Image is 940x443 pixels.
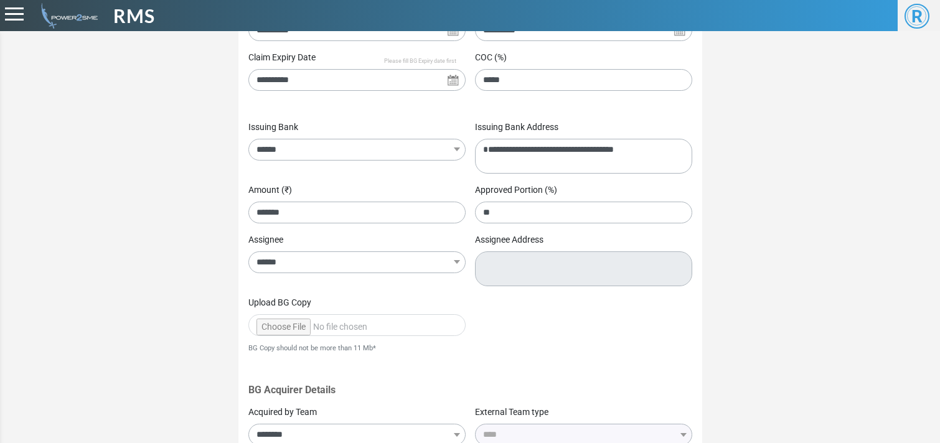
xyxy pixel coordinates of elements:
[475,233,543,246] label: Assignee Address
[248,233,283,246] label: Assignee
[248,384,692,396] h4: BG Acquirer Details
[447,74,459,86] img: Search
[113,2,155,30] span: RMS
[248,406,317,419] label: Acquired by Team
[248,51,466,64] label: Claim Expiry Date
[384,57,456,66] span: Please fill BG Expiry date first
[248,184,292,197] label: Amount (₹)
[248,296,311,309] label: Upload BG Copy
[248,344,376,352] small: BG Copy should not be more than 11 Mb*
[248,121,298,134] label: Issuing Bank
[475,406,548,419] label: External Team type
[905,4,929,29] span: R
[475,184,557,197] label: Approved Portion (%)
[36,3,98,29] img: admin
[475,51,507,64] label: COC (%)
[475,121,558,134] label: Issuing Bank Address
